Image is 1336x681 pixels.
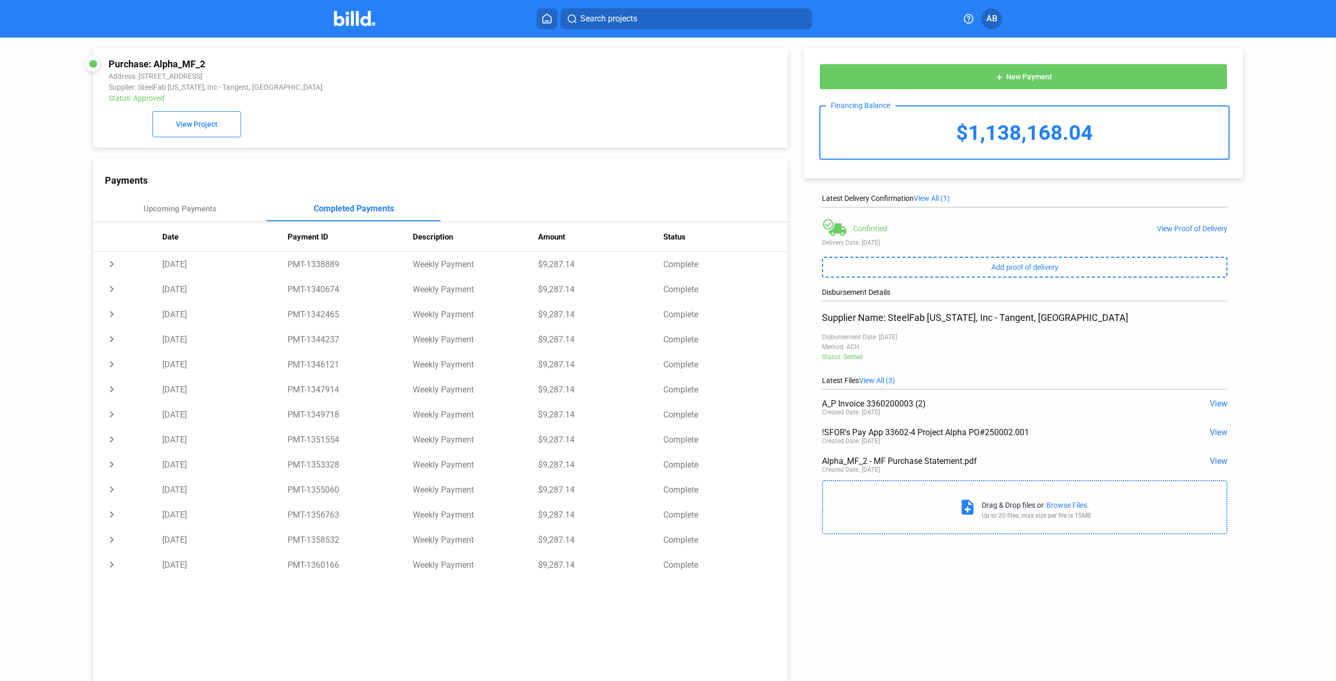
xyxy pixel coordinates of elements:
[663,427,789,452] td: Complete
[819,64,1227,90] button: New Payment
[162,302,288,327] td: [DATE]
[1210,456,1227,466] span: View
[162,377,288,402] td: [DATE]
[1006,73,1052,81] span: New Payment
[538,222,663,252] th: Amount
[914,194,950,202] span: View All (1)
[413,277,538,302] td: Weekly Payment
[538,502,663,527] td: $9,287.14
[822,427,1146,437] div: !SFOR's Pay App 33602-4 Project Alpha PO#250002.001
[538,527,663,552] td: $9,287.14
[538,402,663,427] td: $9,287.14
[822,437,880,445] div: Created Date: [DATE]
[538,327,663,352] td: $9,287.14
[959,498,976,516] mat-icon: note_add
[413,427,538,452] td: Weekly Payment
[538,277,663,302] td: $9,287.14
[413,352,538,377] td: Weekly Payment
[288,327,413,352] td: PMT-1344237
[162,552,288,577] td: [DATE]
[334,11,375,26] img: Billd Company Logo
[413,477,538,502] td: Weekly Payment
[580,13,637,25] span: Search projects
[162,402,288,427] td: [DATE]
[822,399,1146,409] div: A_P Invoice 3360200003 (2)
[853,224,887,233] div: Confirmed
[538,552,663,577] td: $9,287.14
[822,353,1227,361] div: Status: Settled
[288,277,413,302] td: PMT-1340674
[288,377,413,402] td: PMT-1347914
[288,502,413,527] td: PMT-1356763
[663,502,789,527] td: Complete
[413,252,538,277] td: Weekly Payment
[538,377,663,402] td: $9,287.14
[162,352,288,377] td: [DATE]
[162,427,288,452] td: [DATE]
[663,402,789,427] td: Complete
[413,452,538,477] td: Weekly Payment
[986,13,997,25] span: AB
[663,352,789,377] td: Complete
[1046,501,1089,509] div: Browse Files.
[144,204,217,213] div: Upcoming Payments
[822,288,1227,296] div: Disbursement Details
[162,277,288,302] td: [DATE]
[152,111,241,137] button: View Project
[822,257,1227,278] button: Add proof of delivery
[162,527,288,552] td: [DATE]
[162,327,288,352] td: [DATE]
[663,552,789,577] td: Complete
[663,477,789,502] td: Complete
[822,456,1146,466] div: Alpha_MF_2 - MF Purchase Statement.pdf
[288,222,413,252] th: Payment ID
[859,376,895,385] span: View All (3)
[314,204,394,213] div: Completed Payments
[995,73,1004,81] mat-icon: add
[1157,224,1227,233] div: View Proof of Delivery
[176,121,218,129] span: View Project
[109,58,640,69] div: Purchase: Alpha_MF_2
[109,94,640,102] div: Status: Approved
[109,83,640,91] div: Supplier: SteelFab [US_STATE], Inc - Tangent, [GEOGRAPHIC_DATA]
[162,477,288,502] td: [DATE]
[288,402,413,427] td: PMT-1349718
[538,452,663,477] td: $9,287.14
[663,302,789,327] td: Complete
[538,477,663,502] td: $9,287.14
[663,222,789,252] th: Status
[109,72,640,80] div: Address: [STREET_ADDRESS]
[288,427,413,452] td: PMT-1351554
[288,527,413,552] td: PMT-1358532
[981,8,1002,29] button: AB
[413,502,538,527] td: Weekly Payment
[413,527,538,552] td: Weekly Payment
[982,512,1091,519] div: Up to 20 files, max size per file is 15MB
[822,409,880,416] div: Created Date: [DATE]
[663,377,789,402] td: Complete
[105,175,788,186] div: Payments
[663,252,789,277] td: Complete
[413,377,538,402] td: Weekly Payment
[822,333,1227,341] div: Disbursement Date: [DATE]
[288,352,413,377] td: PMT-1346121
[822,312,1227,323] div: Supplier Name: SteelFab [US_STATE], Inc - Tangent, [GEOGRAPHIC_DATA]
[538,427,663,452] td: $9,287.14
[162,502,288,527] td: [DATE]
[538,252,663,277] td: $9,287.14
[162,252,288,277] td: [DATE]
[288,452,413,477] td: PMT-1353328
[288,252,413,277] td: PMT-1338889
[663,452,789,477] td: Complete
[162,452,288,477] td: [DATE]
[822,343,1227,351] div: Method: ACH
[663,277,789,302] td: Complete
[822,376,1227,385] div: Latest Files
[1210,399,1227,409] span: View
[413,327,538,352] td: Weekly Payment
[822,239,1227,246] div: Delivery Date: [DATE]
[288,477,413,502] td: PMT-1355060
[820,106,1228,159] div: $1,138,168.04
[288,552,413,577] td: PMT-1360166
[162,222,288,252] th: Date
